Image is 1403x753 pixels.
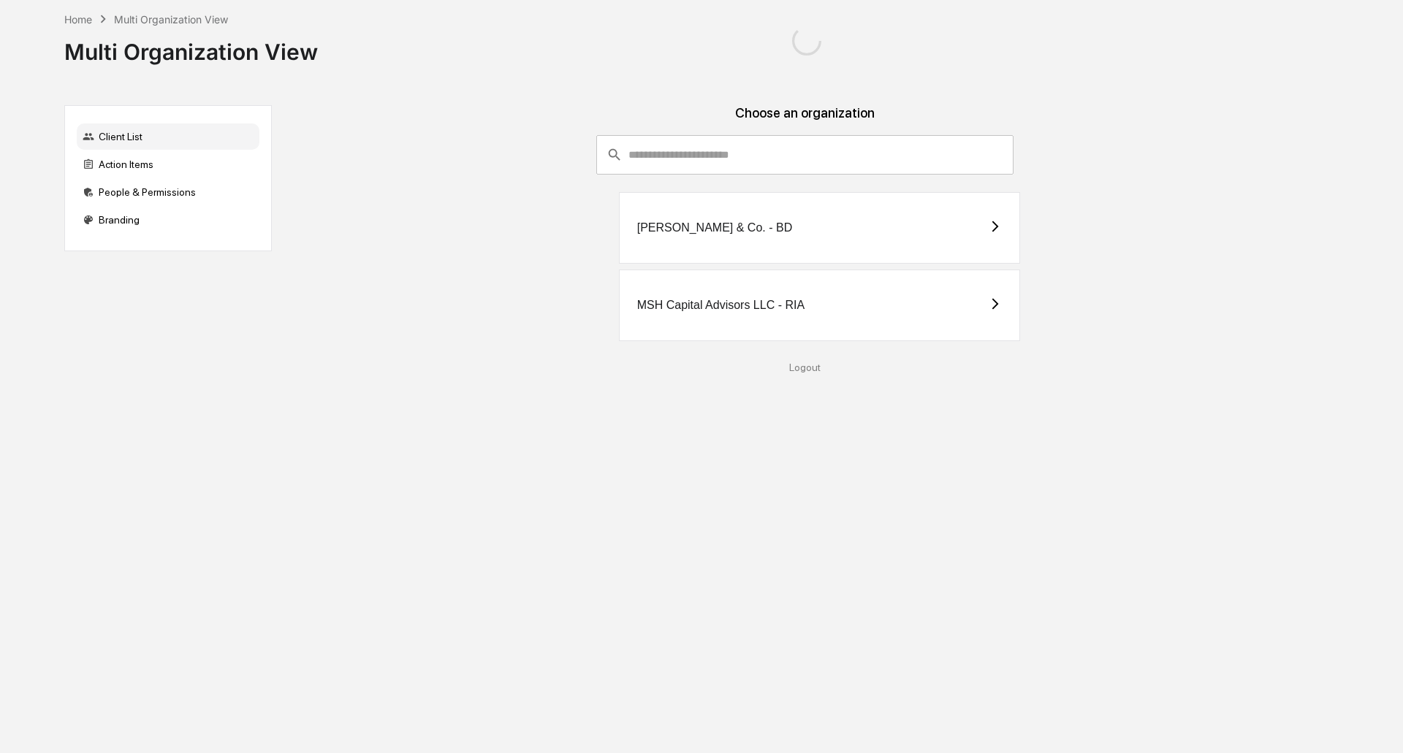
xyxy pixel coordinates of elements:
[77,151,259,177] div: Action Items
[77,179,259,205] div: People & Permissions
[637,221,793,234] div: [PERSON_NAME] & Co. - BD
[284,105,1327,135] div: Choose an organization
[637,299,805,312] div: MSH Capital Advisors LLC - RIA
[114,13,228,26] div: Multi Organization View
[596,135,1014,175] div: consultant-dashboard__filter-organizations-search-bar
[77,123,259,150] div: Client List
[64,13,92,26] div: Home
[284,362,1327,373] div: Logout
[64,27,318,65] div: Multi Organization View
[77,207,259,233] div: Branding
